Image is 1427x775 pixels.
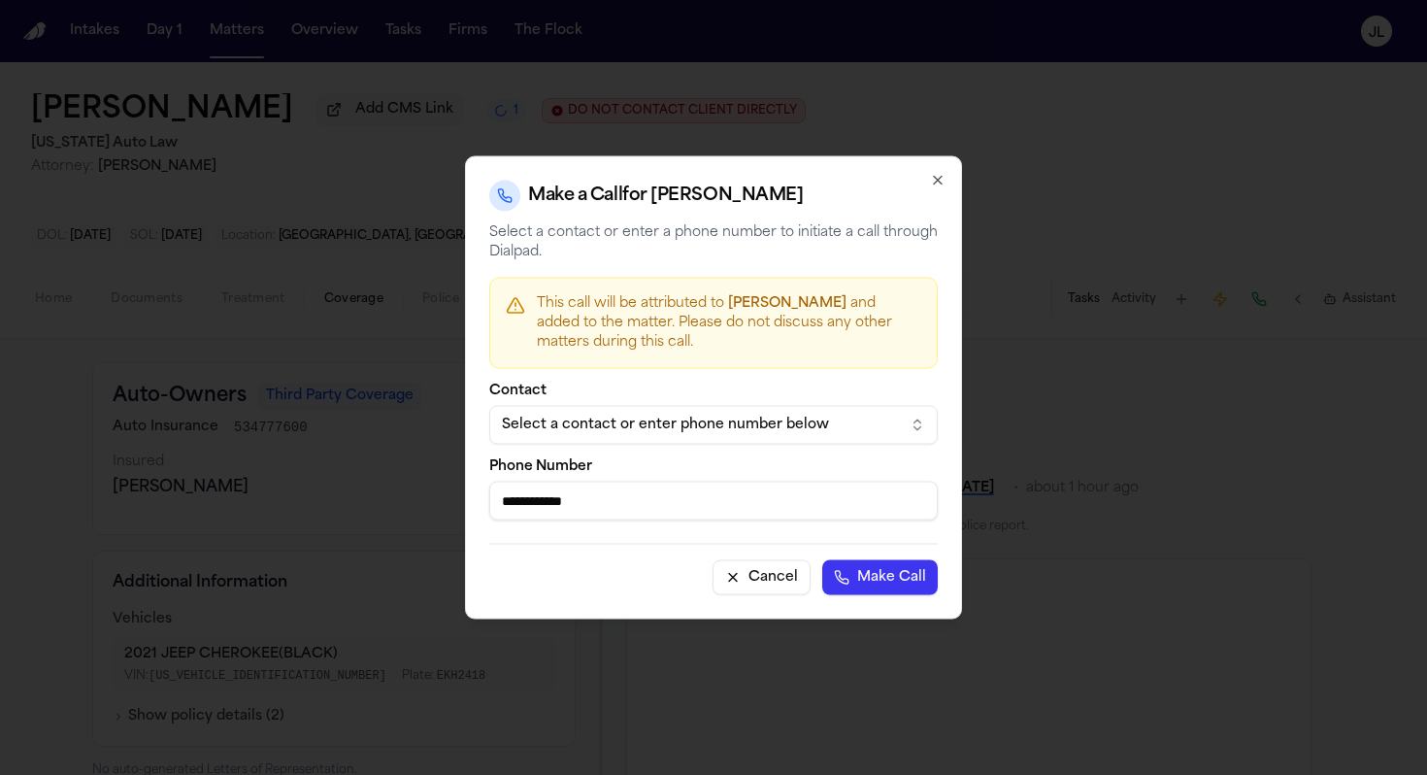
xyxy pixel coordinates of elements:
[489,460,938,474] label: Phone Number
[713,560,811,595] button: Cancel
[537,294,921,353] p: This call will be attributed to and added to the matter. Please do not discuss any other matters ...
[822,560,938,595] button: Make Call
[502,416,894,435] div: Select a contact or enter phone number below
[489,385,938,398] label: Contact
[489,223,938,262] p: Select a contact or enter a phone number to initiate a call through Dialpad.
[728,296,846,311] span: [PERSON_NAME]
[528,183,803,210] h2: Make a Call for [PERSON_NAME]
